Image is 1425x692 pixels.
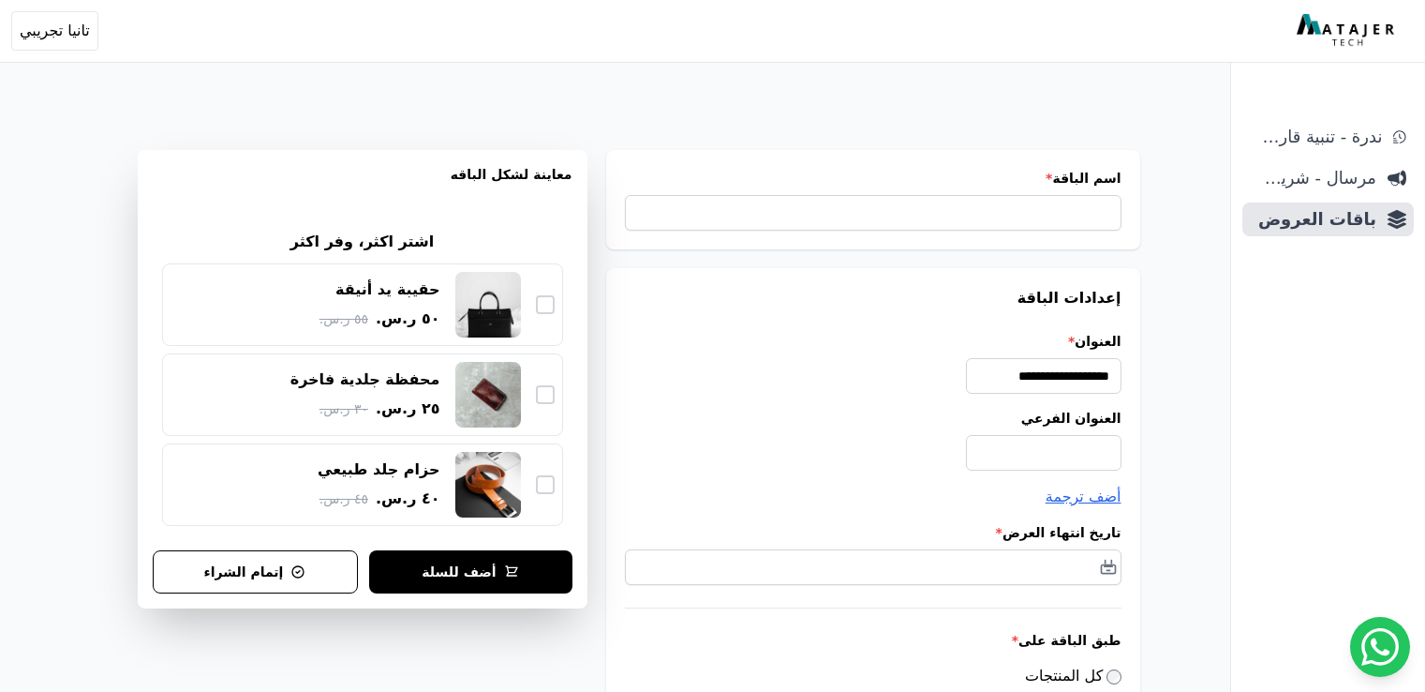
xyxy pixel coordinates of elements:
span: ٣٠ ر.س. [319,399,368,419]
h3: معاينة لشكل الباقه [153,165,572,206]
span: ندرة - تنبية قارب علي النفاذ [1250,124,1382,150]
span: ٤٥ ر.س. [319,489,368,509]
label: العنوان الفرعي [625,409,1121,428]
h2: اشتر اكثر، وفر اكثر [290,231,434,253]
button: أضف للسلة [369,550,572,594]
span: ٢٥ ر.س. [376,398,440,420]
button: إتمام الشراء [153,550,358,594]
img: حقيبة يد أنيقة [455,272,521,338]
img: محفظة جلدية فاخرة [455,362,521,428]
div: محفظة جلدية فاخرة [290,369,440,390]
div: حزام جلد طبيعي [318,459,440,480]
label: طبق الباقة على [625,631,1121,650]
div: حقيبة يد أنيقة [335,279,439,300]
span: باقات العروض [1250,206,1376,233]
input: كل المنتجات [1106,669,1121,684]
span: ٤٠ ر.س. [376,488,440,510]
span: تانيا تجريبي [20,20,90,42]
span: ٥٠ ر.س. [376,308,440,330]
label: اسم الباقة [625,169,1121,188]
button: أضف ترجمة [1046,486,1121,508]
label: تاريخ انتهاء العرض [625,523,1121,542]
label: كل المنتجات [1025,667,1121,684]
span: أضف ترجمة [1046,488,1121,505]
img: حزام جلد طبيعي [455,452,521,518]
span: مرسال - شريط دعاية [1250,165,1376,191]
label: العنوان [625,332,1121,351]
img: MatajerTech Logo [1297,14,1399,48]
span: ٥٥ ر.س. [319,309,368,329]
h3: إعدادات الباقة [625,287,1121,309]
button: تانيا تجريبي [11,11,98,51]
